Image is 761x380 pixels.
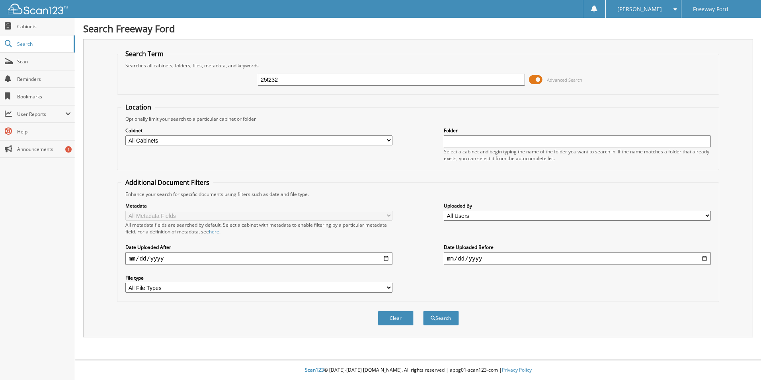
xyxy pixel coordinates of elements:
[125,202,392,209] label: Metadata
[17,146,71,153] span: Announcements
[17,23,71,30] span: Cabinets
[444,148,711,162] div: Select a cabinet and begin typing the name of the folder you want to search in. If the name match...
[65,146,72,153] div: 1
[17,128,71,135] span: Help
[547,77,582,83] span: Advanced Search
[693,7,728,12] span: Freeway Ford
[17,76,71,82] span: Reminders
[83,22,753,35] h1: Search Freeway Ford
[8,4,68,14] img: scan123-logo-white.svg
[721,342,761,380] iframe: Chat Widget
[125,221,392,235] div: All metadata fields are searched by default. Select a cabinet with metadata to enable filtering b...
[444,252,711,265] input: end
[125,127,392,134] label: Cabinet
[121,116,715,122] div: Optionally limit your search to a particular cabinet or folder
[617,7,662,12] span: [PERSON_NAME]
[121,178,213,187] legend: Additional Document Filters
[121,62,715,69] div: Searches all cabinets, folders, files, metadata, and keywords
[444,127,711,134] label: Folder
[444,202,711,209] label: Uploaded By
[305,366,324,373] span: Scan123
[17,41,70,47] span: Search
[125,244,392,251] label: Date Uploaded After
[121,49,168,58] legend: Search Term
[17,58,71,65] span: Scan
[17,111,65,118] span: User Reports
[125,274,392,281] label: File type
[209,228,219,235] a: here
[423,311,459,325] button: Search
[502,366,532,373] a: Privacy Policy
[17,93,71,100] span: Bookmarks
[444,244,711,251] label: Date Uploaded Before
[125,252,392,265] input: start
[378,311,414,325] button: Clear
[121,191,715,198] div: Enhance your search for specific documents using filters such as date and file type.
[121,103,155,112] legend: Location
[75,360,761,380] div: © [DATE]-[DATE] [DOMAIN_NAME]. All rights reserved | appg01-scan123-com |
